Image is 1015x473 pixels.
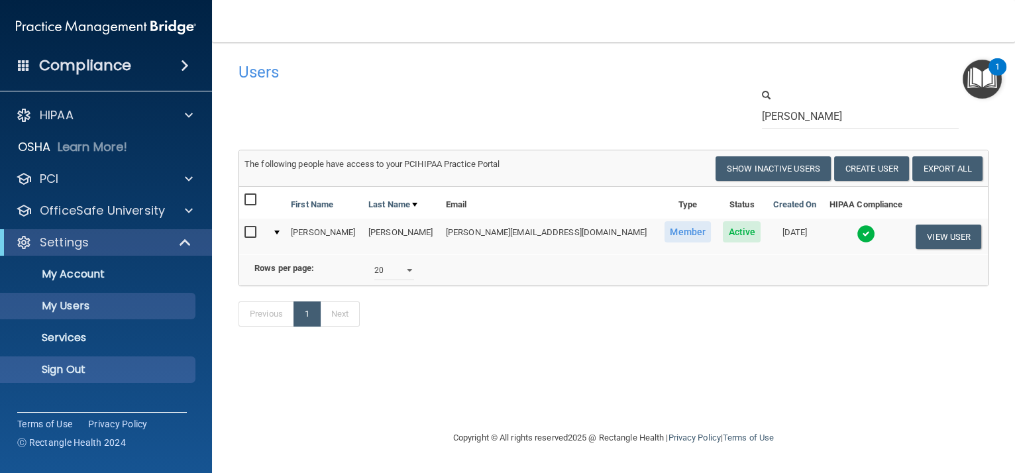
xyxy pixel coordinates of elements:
[18,139,51,155] p: OSHA
[995,67,1000,84] div: 1
[239,301,294,327] a: Previous
[291,197,333,213] a: First Name
[17,417,72,431] a: Terms of Use
[9,268,189,281] p: My Account
[40,203,165,219] p: OfficeSafe University
[16,14,196,40] img: PMB logo
[834,156,909,181] button: Create User
[294,301,321,327] a: 1
[9,331,189,344] p: Services
[239,64,668,81] h4: Users
[665,221,711,242] span: Member
[723,433,774,443] a: Terms of Use
[668,433,720,443] a: Privacy Policy
[320,301,360,327] a: Next
[717,187,767,219] th: Status
[363,219,441,254] td: [PERSON_NAME]
[88,417,148,431] a: Privacy Policy
[723,221,761,242] span: Active
[16,235,192,250] a: Settings
[40,107,74,123] p: HIPAA
[9,363,189,376] p: Sign Out
[16,203,193,219] a: OfficeSafe University
[441,187,659,219] th: Email
[16,107,193,123] a: HIPAA
[773,197,817,213] a: Created On
[857,225,875,243] img: tick.e7d51cea.svg
[9,299,189,313] p: My Users
[16,171,193,187] a: PCI
[786,397,999,449] iframe: Drift Widget Chat Controller
[441,219,659,254] td: [PERSON_NAME][EMAIL_ADDRESS][DOMAIN_NAME]
[916,225,981,249] button: View User
[762,104,959,129] input: Search
[244,159,500,169] span: The following people have access to your PCIHIPAA Practice Portal
[963,60,1002,99] button: Open Resource Center, 1 new notification
[659,187,717,219] th: Type
[912,156,983,181] a: Export All
[17,436,126,449] span: Ⓒ Rectangle Health 2024
[823,187,910,219] th: HIPAA Compliance
[254,263,314,273] b: Rows per page:
[716,156,831,181] button: Show Inactive Users
[286,219,363,254] td: [PERSON_NAME]
[368,197,417,213] a: Last Name
[372,417,855,459] div: Copyright © All rights reserved 2025 @ Rectangle Health | |
[40,235,89,250] p: Settings
[767,219,823,254] td: [DATE]
[39,56,131,75] h4: Compliance
[40,171,58,187] p: PCI
[58,139,128,155] p: Learn More!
